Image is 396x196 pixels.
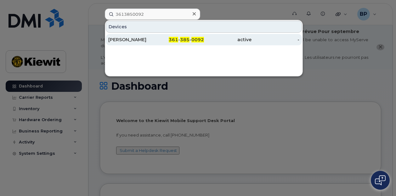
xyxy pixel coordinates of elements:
[204,36,252,43] div: active
[108,36,156,43] div: [PERSON_NAME]
[169,37,178,42] span: 361
[375,175,386,185] img: Open chat
[252,36,299,43] div: -
[106,34,302,45] a: [PERSON_NAME]361-385-0092active-
[106,21,302,33] div: Devices
[156,36,204,43] div: - -
[180,37,190,42] span: 385
[191,37,204,42] span: 0092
